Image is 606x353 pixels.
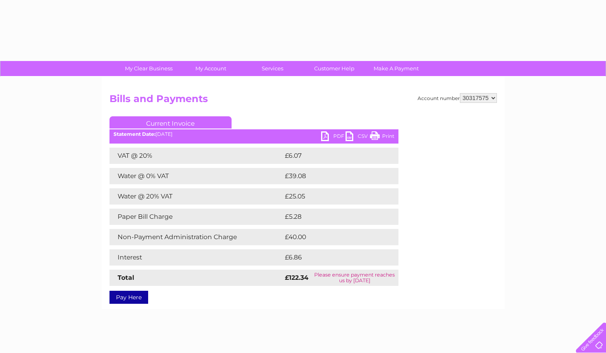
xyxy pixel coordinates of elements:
[114,131,155,137] b: Statement Date:
[109,148,283,164] td: VAT @ 20%
[370,131,394,143] a: Print
[321,131,346,143] a: PDF
[118,274,134,281] strong: Total
[283,188,382,205] td: £25.05
[283,209,379,225] td: £5.28
[346,131,370,143] a: CSV
[109,291,148,304] a: Pay Here
[283,148,379,164] td: £6.07
[311,270,398,286] td: Please ensure payment reaches us by [DATE]
[285,274,308,281] strong: £122.34
[109,93,497,109] h2: Bills and Payments
[109,209,283,225] td: Paper Bill Charge
[115,61,182,76] a: My Clear Business
[283,168,383,184] td: £39.08
[109,131,398,137] div: [DATE]
[418,93,497,103] div: Account number
[109,188,283,205] td: Water @ 20% VAT
[283,249,380,266] td: £6.86
[239,61,306,76] a: Services
[363,61,430,76] a: Make A Payment
[301,61,368,76] a: Customer Help
[283,229,383,245] td: £40.00
[109,249,283,266] td: Interest
[109,116,232,129] a: Current Invoice
[109,229,283,245] td: Non-Payment Administration Charge
[109,168,283,184] td: Water @ 0% VAT
[177,61,244,76] a: My Account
